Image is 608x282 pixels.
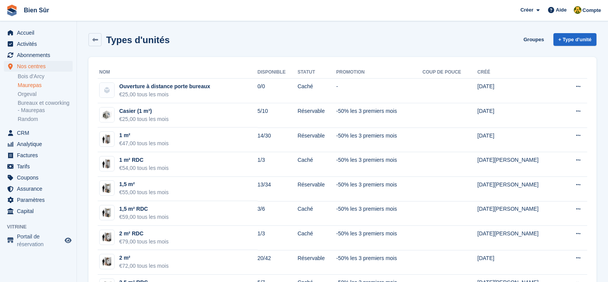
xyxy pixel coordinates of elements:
td: -50% les 3 premiers mois [336,226,422,250]
span: Portail de réservation [17,233,63,248]
td: [DATE][PERSON_NAME] [477,152,564,177]
th: Promotion [336,66,422,79]
td: 0/0 [258,79,298,103]
td: 1/3 [258,226,298,250]
th: Statut [298,66,336,79]
div: Ouverture à distance porte bureaux [119,82,210,91]
div: 1 m² [119,131,168,139]
span: Paramètres [17,195,63,205]
a: menu [4,61,73,72]
div: €25,00 tous les mois [119,91,210,99]
span: Vitrine [7,223,77,231]
span: Créer [520,6,533,14]
a: menu [4,172,73,183]
a: menu [4,195,73,205]
th: Créé [477,66,564,79]
th: Coup de pouce [423,66,478,79]
td: -50% les 3 premiers mois [336,250,422,275]
img: box-2m2.jpg [100,232,114,243]
td: 13/34 [258,177,298,201]
a: menu [4,27,73,38]
td: Réservable [298,250,336,275]
div: €47,00 tous les mois [119,139,168,148]
td: 3/6 [258,201,298,226]
img: box-1,5m2.jpg [100,207,114,218]
td: Caché [298,152,336,177]
a: Boutique d'aperçu [63,236,73,245]
td: 20/42 [258,250,298,275]
div: 1 m² RDC [119,156,168,164]
h2: Types d'unités [106,35,170,45]
span: Accueil [17,27,63,38]
div: €54,00 tous les mois [119,164,168,172]
td: -50% les 3 premiers mois [336,201,422,226]
td: 14/30 [258,128,298,152]
img: box-1m2.jpg [100,158,114,170]
span: Tarifs [17,161,63,172]
td: Réservable [298,177,336,201]
td: Réservable [298,128,336,152]
div: €55,00 tous les mois [119,188,168,196]
span: Activités [17,39,63,49]
span: Assurance [17,183,63,194]
a: Bureaux et coworking - Maurepas [18,99,73,114]
div: 2 m² RDC [119,230,168,238]
span: Factures [17,150,63,161]
a: menu [4,183,73,194]
div: €79,00 tous les mois [119,238,168,246]
a: Groupes [520,33,547,46]
span: Analytique [17,139,63,149]
a: Bien Sûr [21,4,52,17]
img: box-1,5m2.jpg [100,183,114,194]
td: 1/3 [258,152,298,177]
a: Orgeval [18,91,73,98]
td: Caché [298,201,336,226]
td: Caché [298,226,336,250]
a: + Type d'unité [553,33,596,46]
td: -50% les 3 premiers mois [336,152,422,177]
td: [DATE] [477,103,564,128]
div: Casier (1 m³) [119,107,168,115]
img: locker%201m3.jpg [100,107,114,122]
img: box-2m2.jpg [100,256,114,267]
td: [DATE] [477,250,564,275]
a: menu [4,128,73,138]
td: [DATE][PERSON_NAME] [477,177,564,201]
div: €25,00 tous les mois [119,115,168,123]
a: menu [4,50,73,60]
a: menu [4,233,73,248]
td: [DATE] [477,128,564,152]
img: Fatima Kelaaoui [574,6,581,14]
span: CRM [17,128,63,138]
a: menu [4,206,73,217]
td: -50% les 3 premiers mois [336,177,422,201]
a: Bois d'Arcy [18,73,73,80]
td: [DATE] [477,79,564,103]
th: Nom [98,66,258,79]
td: -50% les 3 premiers mois [336,103,422,128]
img: stora-icon-8386f47178a22dfd0bd8f6a31ec36ba5ce8667c1dd55bd0f319d3a0aa187defe.svg [6,5,18,16]
td: - [336,79,422,103]
div: €72,00 tous les mois [119,262,168,270]
td: Réservable [298,103,336,128]
img: blank-unit-type-icon-ffbac7b88ba66c5e286b0e438baccc4b9c83835d4c34f86887a83fc20ec27e7b.svg [100,83,114,97]
div: 1,5 m² RDC [119,205,168,213]
a: Maurepas [18,82,73,89]
a: Random [18,116,73,123]
th: Disponible [258,66,298,79]
span: Capital [17,206,63,217]
div: 2 m² [119,254,168,262]
span: Abonnements [17,50,63,60]
td: 5/10 [258,103,298,128]
td: -50% les 3 premiers mois [336,128,422,152]
td: [DATE][PERSON_NAME] [477,226,564,250]
img: box-1m2.jpg [100,134,114,145]
span: Aide [556,6,566,14]
td: [DATE][PERSON_NAME] [477,201,564,226]
div: 1,5 m² [119,180,168,188]
a: menu [4,161,73,172]
span: Nos centres [17,61,63,72]
td: Caché [298,79,336,103]
span: Compte [583,7,601,14]
div: €59,00 tous les mois [119,213,168,221]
